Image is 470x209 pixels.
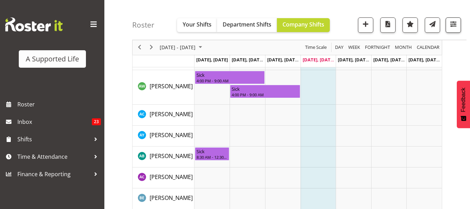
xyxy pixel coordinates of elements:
span: [DATE] - [DATE] [159,43,196,52]
button: Timeline Week [347,43,361,52]
div: 4:00 PM - 9:00 AM [197,78,263,83]
span: Time & Attendance [17,151,90,162]
div: Sick [197,71,263,78]
div: Sick [232,85,298,92]
span: [DATE], [DATE] [232,57,263,63]
span: calendar [416,43,440,52]
span: 23 [92,118,101,125]
a: [PERSON_NAME] [150,194,193,202]
span: [DATE], [DATE] [196,57,228,63]
span: Time Scale [304,43,327,52]
button: Company Shifts [277,18,330,32]
button: Add a new shift [358,17,373,33]
button: Send a list of all shifts for the selected filtered period to all rostered employees. [425,17,440,33]
div: Sick [197,148,228,155]
span: [DATE], [DATE] [373,57,405,63]
a: [PERSON_NAME] [150,131,193,139]
button: August 2025 [159,43,205,52]
button: Filter Shifts [446,17,461,33]
div: A Supported Life [26,54,79,64]
span: Company Shifts [282,21,324,28]
td: Ashley Couling resource [133,167,194,188]
span: Feedback [460,88,467,112]
div: Alysha Watene"s event - Sick Begin From Tuesday, August 19, 2025 at 4:00:00 PM GMT+12:00 Ends At ... [230,85,300,98]
button: Month [416,43,441,52]
span: Your Shifts [183,21,212,28]
a: [PERSON_NAME] [150,152,193,160]
div: 8:30 AM - 12:30 PM [197,154,228,160]
span: [DATE], [DATE] [267,57,299,63]
span: [DATE], [DATE] [303,57,334,63]
span: Finance & Reporting [17,169,90,179]
button: Download a PDF of the roster according to the set date range. [380,17,396,33]
span: [DATE], [DATE] [408,57,440,63]
div: August 18 - 24, 2025 [157,40,206,55]
button: Timeline Month [394,43,413,52]
span: [PERSON_NAME] [150,173,193,181]
td: Amy Crossan resource [133,105,194,126]
td: Alysha Watene resource [133,70,194,105]
button: Your Shifts [177,18,217,32]
span: Inbox [17,117,92,127]
span: Department Shifts [223,21,271,28]
a: [PERSON_NAME] [150,173,193,181]
button: Highlight an important date within the roster. [403,17,418,33]
button: Fortnight [364,43,391,52]
div: Alysha Watene"s event - Sick Begin From Monday, August 18, 2025 at 4:00:00 PM GMT+12:00 Ends At T... [195,71,265,84]
button: Department Shifts [217,18,277,32]
div: next period [145,40,157,55]
span: Shifts [17,134,90,144]
span: [PERSON_NAME] [150,152,193,160]
span: [DATE], [DATE] [338,57,369,63]
button: Next [147,43,156,52]
span: Roster [17,99,101,110]
td: Arian Baynes resource [133,147,194,167]
td: Amy Yang resource [133,126,194,147]
span: Month [394,43,413,52]
span: [PERSON_NAME] [150,194,193,202]
span: Day [334,43,344,52]
button: Timeline Day [334,43,345,52]
button: Previous [135,43,144,52]
a: [PERSON_NAME] [150,110,193,118]
div: 4:00 PM - 9:00 AM [232,92,298,97]
span: Fortnight [364,43,391,52]
div: Arian Baynes"s event - Sick Begin From Monday, August 18, 2025 at 8:30:00 AM GMT+12:00 Ends At Mo... [195,147,230,161]
button: Feedback - Show survey [457,81,470,128]
div: previous period [134,40,145,55]
img: Rosterit website logo [5,17,63,31]
span: Week [348,43,361,52]
h4: Roster [132,21,154,29]
button: Time Scale [304,43,328,52]
a: [PERSON_NAME] [150,82,193,90]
